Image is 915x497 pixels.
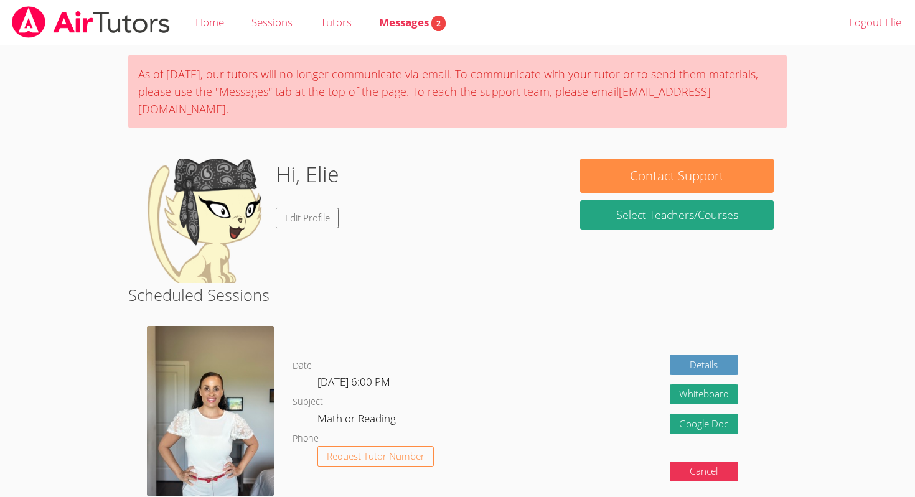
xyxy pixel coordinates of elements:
dt: Subject [293,394,323,410]
a: Details [670,355,738,375]
button: Contact Support [580,159,773,193]
img: default.png [141,159,266,283]
span: [DATE] 6:00 PM [317,374,390,389]
h2: Scheduled Sessions [128,283,787,307]
span: Request Tutor Number [327,452,425,461]
img: airtutors_banner-c4298cdbf04f3fff15de1276eac7730deb9818008684d7c2e4769d2f7ddbe033.png [11,6,171,38]
button: Request Tutor Number [317,446,434,467]
img: IMG_9685.jpeg [147,326,274,496]
dt: Date [293,358,312,374]
dt: Phone [293,431,319,447]
a: Select Teachers/Courses [580,200,773,230]
span: Messages [379,15,446,29]
h1: Hi, Elie [276,159,339,190]
button: Cancel [670,462,738,482]
dd: Math or Reading [317,410,398,431]
a: Google Doc [670,414,738,434]
div: As of [DATE], our tutors will no longer communicate via email. To communicate with your tutor or ... [128,55,787,128]
a: Edit Profile [276,208,339,228]
span: 2 [431,16,446,31]
button: Whiteboard [670,384,738,405]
